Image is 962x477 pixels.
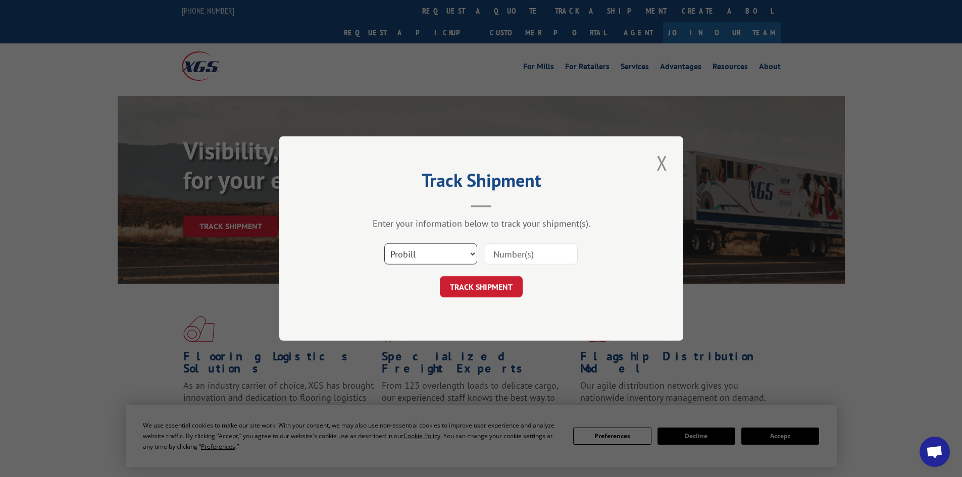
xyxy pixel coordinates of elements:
h2: Track Shipment [330,173,633,192]
input: Number(s) [485,243,578,264]
button: TRACK SHIPMENT [440,276,523,297]
div: Enter your information below to track your shipment(s). [330,218,633,229]
button: Close modal [653,149,671,177]
a: Open chat [920,437,950,467]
